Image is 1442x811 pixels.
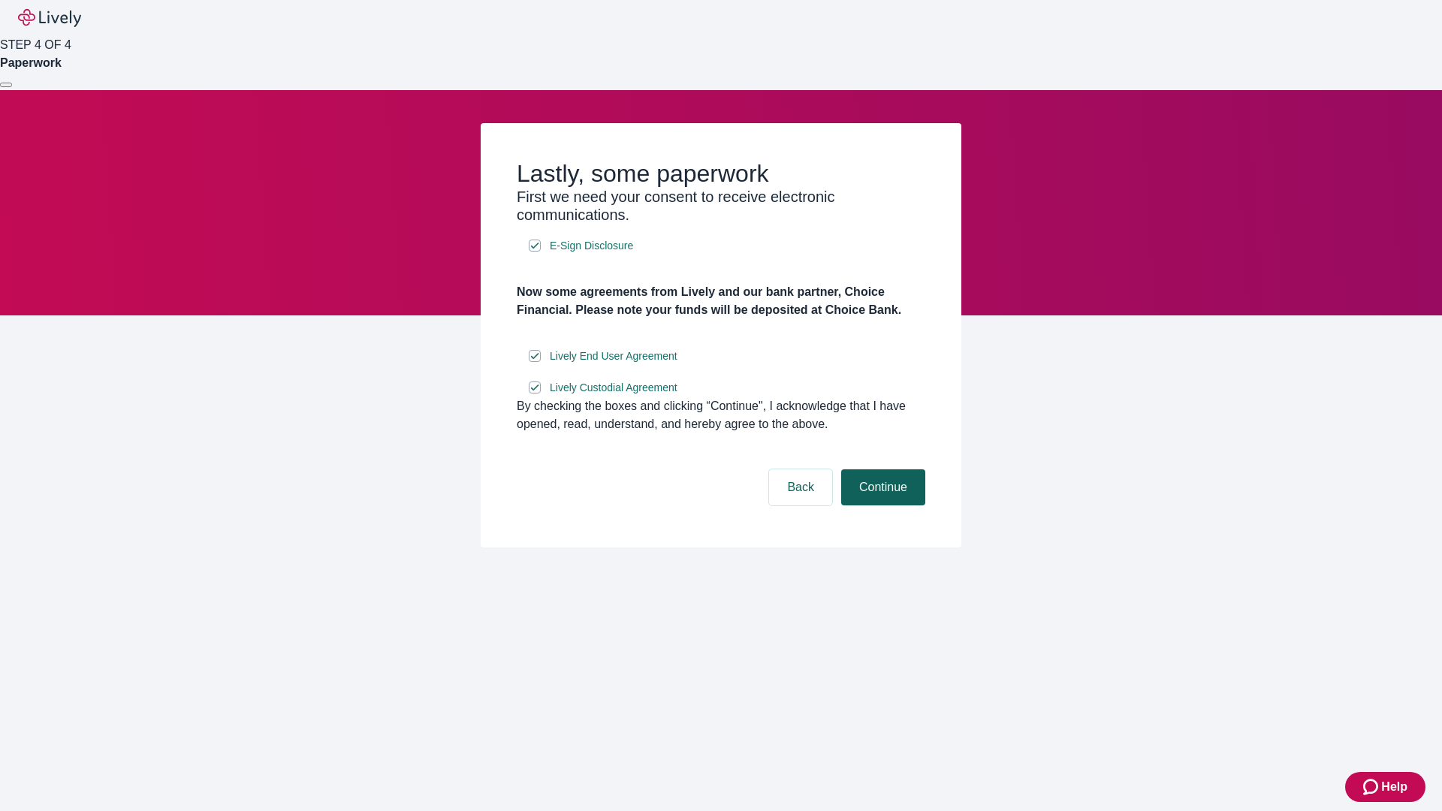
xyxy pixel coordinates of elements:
span: Help [1381,778,1407,796]
button: Continue [841,469,925,505]
h2: Lastly, some paperwork [517,159,925,188]
h3: First we need your consent to receive electronic communications. [517,188,925,224]
a: e-sign disclosure document [547,237,636,255]
svg: Zendesk support icon [1363,778,1381,796]
h4: Now some agreements from Lively and our bank partner, Choice Financial. Please note your funds wi... [517,283,925,319]
a: e-sign disclosure document [547,378,680,397]
span: Lively Custodial Agreement [550,380,677,396]
button: Zendesk support iconHelp [1345,772,1425,802]
a: e-sign disclosure document [547,347,680,366]
span: Lively End User Agreement [550,348,677,364]
img: Lively [18,9,81,27]
span: E-Sign Disclosure [550,238,633,254]
button: Back [769,469,832,505]
div: By checking the boxes and clicking “Continue", I acknowledge that I have opened, read, understand... [517,397,925,433]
